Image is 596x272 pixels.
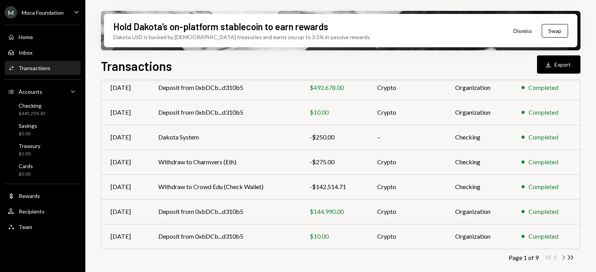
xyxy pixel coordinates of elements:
[446,199,512,224] td: Organization
[5,160,81,179] a: Cards$0.00
[528,83,558,92] div: Completed
[446,125,512,150] td: Checking
[19,163,33,169] div: Cards
[111,157,140,167] div: [DATE]
[5,220,81,234] a: Team
[19,122,37,129] div: Savings
[537,55,580,74] button: Export
[446,75,512,100] td: Organization
[504,22,542,40] button: Dismiss
[310,157,359,167] div: -$275.00
[5,189,81,203] a: Rewards
[149,125,301,150] td: Dakota System
[5,6,17,19] div: M
[310,83,359,92] div: $492,678.00
[19,208,45,215] div: Recipients
[446,174,512,199] td: Checking
[19,110,45,117] div: $445,258.43
[101,58,172,74] h1: Transactions
[19,49,33,56] div: Inbox
[22,9,64,16] div: Moca Foundation
[528,232,558,241] div: Completed
[5,45,81,59] a: Inbox
[149,224,301,249] td: Deposit from 0xbDCb...d310b5
[368,75,446,100] td: Crypto
[310,182,359,191] div: -$142,514.71
[528,182,558,191] div: Completed
[113,20,328,33] div: Hold Dakota’s on-platform stablecoin to earn rewards
[368,100,446,125] td: Crypto
[509,254,539,261] div: Page 1 of 9
[19,193,40,199] div: Rewards
[19,224,32,230] div: Team
[149,150,301,174] td: Withdraw to Charmvers (Eth)
[446,100,512,125] td: Organization
[528,108,558,117] div: Completed
[19,171,33,177] div: $0.00
[111,108,140,117] div: [DATE]
[5,120,81,139] a: Savings$0.00
[111,182,140,191] div: [DATE]
[5,84,81,98] a: Accounts
[149,199,301,224] td: Deposit from 0xbDCb...d310b5
[528,133,558,142] div: Completed
[19,151,40,157] div: $0.00
[111,133,140,142] div: [DATE]
[19,88,42,95] div: Accounts
[111,207,140,216] div: [DATE]
[149,75,301,100] td: Deposit from 0xbDCb...d310b5
[528,207,558,216] div: Completed
[5,204,81,218] a: Recipients
[446,224,512,249] td: Organization
[542,24,568,38] button: Swap
[19,34,33,40] div: Home
[149,174,301,199] td: Withdraw to Crowd Edu (Check Wallet)
[368,199,446,224] td: Crypto
[368,125,446,150] td: –
[310,207,359,216] div: $144,990.00
[368,224,446,249] td: Crypto
[111,83,140,92] div: [DATE]
[5,140,81,159] a: Treasury$0.00
[368,174,446,199] td: Crypto
[368,150,446,174] td: Crypto
[19,131,37,137] div: $0.00
[310,108,359,117] div: $10.00
[19,65,50,71] div: Transactions
[310,232,359,241] div: $10.00
[446,150,512,174] td: Checking
[5,100,81,119] a: Checking$445,258.43
[19,102,45,109] div: Checking
[5,30,81,44] a: Home
[19,143,40,149] div: Treasury
[310,133,359,142] div: -$250.00
[111,232,140,241] div: [DATE]
[149,100,301,125] td: Deposit from 0xbDCb...d310b5
[113,33,371,41] div: Dakota USD is backed by [DEMOGRAPHIC_DATA] treasuries and earns you up to 3.5% in passive rewards.
[5,61,81,75] a: Transactions
[528,157,558,167] div: Completed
